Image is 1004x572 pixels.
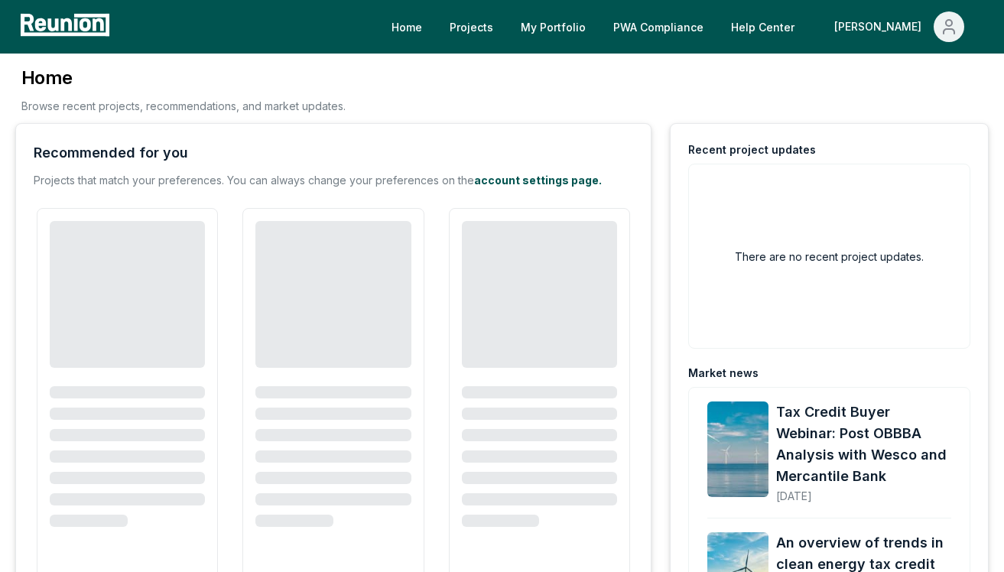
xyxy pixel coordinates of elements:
[688,366,759,381] div: Market news
[735,249,924,265] h2: There are no recent project updates.
[719,11,807,42] a: Help Center
[379,11,989,42] nav: Main
[21,98,346,114] p: Browse recent projects, recommendations, and market updates.
[379,11,434,42] a: Home
[21,66,346,90] h3: Home
[34,142,188,164] div: Recommended for you
[34,174,474,187] span: Projects that match your preferences. You can always change your preferences on the
[707,401,768,504] a: Tax Credit Buyer Webinar: Post OBBBA Analysis with Wesco and Mercantile Bank
[822,11,976,42] button: [PERSON_NAME]
[776,401,951,487] a: Tax Credit Buyer Webinar: Post OBBBA Analysis with Wesco and Mercantile Bank
[474,174,602,187] a: account settings page.
[688,142,816,158] div: Recent project updates
[437,11,505,42] a: Projects
[776,477,951,504] div: [DATE]
[707,401,768,497] img: Tax Credit Buyer Webinar: Post OBBBA Analysis with Wesco and Mercantile Bank
[508,11,598,42] a: My Portfolio
[601,11,716,42] a: PWA Compliance
[834,11,928,42] div: [PERSON_NAME]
